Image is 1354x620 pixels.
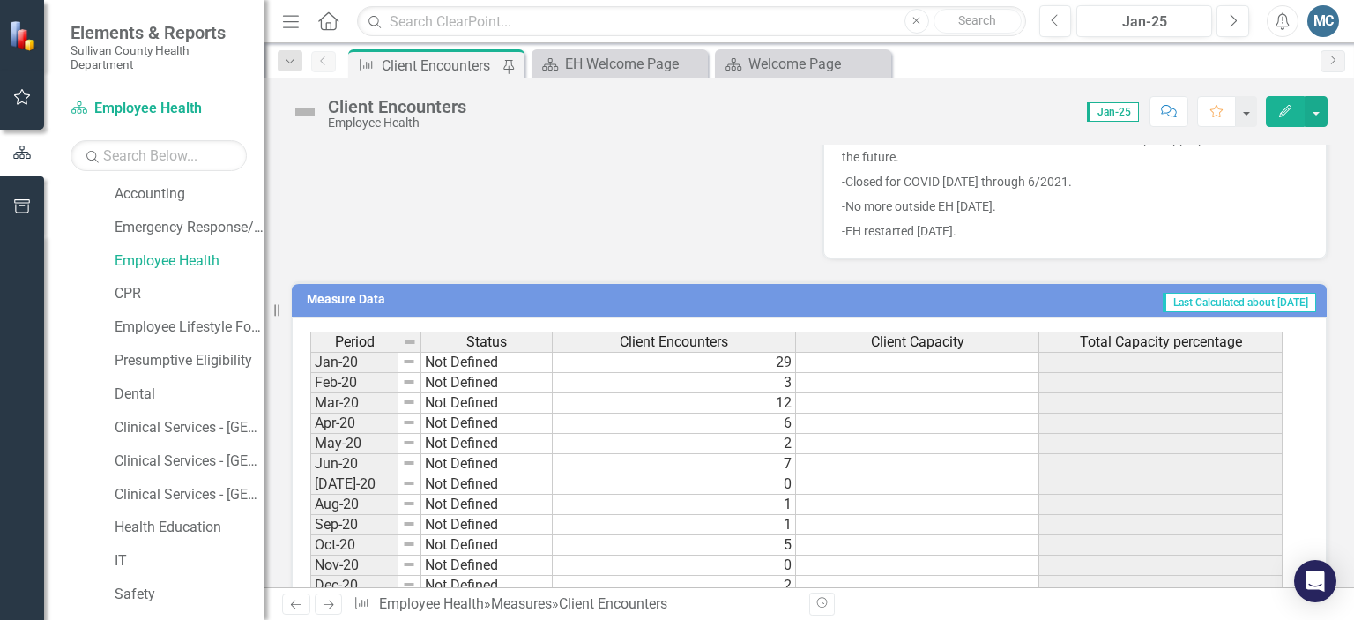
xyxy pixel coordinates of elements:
td: Not Defined [421,495,553,515]
span: Status [466,334,507,350]
td: Not Defined [421,352,553,373]
img: 8DAGhfEEPCf229AAAAAElFTkSuQmCC [402,557,416,571]
td: 2 [553,576,796,596]
td: 0 [553,556,796,576]
td: 12 [553,393,796,414]
a: Employee Health [115,251,264,272]
input: Search ClearPoint... [357,6,1025,37]
td: Not Defined [421,576,553,596]
div: Client Encounters [382,55,498,77]
button: MC [1307,5,1339,37]
td: Dec-20 [310,576,398,596]
a: Accounting [115,184,264,205]
span: Client Encounters [620,334,728,350]
td: Nov-20 [310,556,398,576]
span: Jan-25 [1087,102,1139,122]
div: Jan-25 [1082,11,1206,33]
a: Safety [115,585,264,605]
span: Search [958,13,996,27]
a: Clinical Services - [GEOGRAPHIC_DATA] ([PERSON_NAME]) [115,452,264,472]
td: 7 [553,454,796,474]
a: Presumptive Eligibility [115,351,264,371]
a: Clinical Services - [GEOGRAPHIC_DATA] [115,485,264,505]
td: Oct-20 [310,535,398,556]
img: 8DAGhfEEPCf229AAAAAElFTkSuQmCC [402,375,416,389]
a: Clinical Services - [GEOGRAPHIC_DATA] [115,418,264,438]
span: Period [335,334,375,350]
a: Dental [115,385,264,405]
td: Sep-20 [310,515,398,535]
h3: Measure Data [307,293,646,306]
img: 8DAGhfEEPCf229AAAAAElFTkSuQmCC [402,517,416,531]
td: 3 [553,373,796,393]
td: 2 [553,434,796,454]
div: Client Encounters [559,595,667,612]
div: » » [353,594,796,615]
img: 8DAGhfEEPCf229AAAAAElFTkSuQmCC [402,355,416,369]
td: 0 [553,474,796,495]
div: Client Encounters [328,97,466,116]
td: Mar-20 [310,393,398,414]
p: -No more outside EH [DATE]. [842,194,1308,219]
td: 29 [553,352,796,373]
a: Measures [491,595,552,612]
img: 8DAGhfEEPCf229AAAAAElFTkSuQmCC [403,335,417,349]
a: Emergency Response/PHEP [115,218,264,238]
a: EH Welcome Page [536,53,703,75]
a: Employee Health [71,99,247,119]
img: Not Defined [291,98,319,126]
td: Not Defined [421,454,553,474]
td: 5 [553,535,796,556]
small: Sullivan County Health Department [71,43,247,72]
td: Jan-20 [310,352,398,373]
img: 8DAGhfEEPCf229AAAAAElFTkSuQmCC [402,456,416,470]
a: IT [115,551,264,571]
td: 1 [553,495,796,515]
span: Client Capacity [871,334,964,350]
td: Apr-20 [310,414,398,434]
img: 8DAGhfEEPCf229AAAAAElFTkSuQmCC [402,476,416,490]
td: May-20 [310,434,398,454]
p: -EH restarted [DATE]. [842,219,1308,240]
td: Not Defined [421,414,553,434]
td: Not Defined [421,474,553,495]
td: Aug-20 [310,495,398,515]
td: Not Defined [421,535,553,556]
td: Not Defined [421,373,553,393]
button: Search [934,9,1022,34]
a: Employee Health [379,595,484,612]
p: -Closed for COVID [DATE] through 6/2021. [842,169,1308,194]
td: Not Defined [421,515,553,535]
img: 8DAGhfEEPCf229AAAAAElFTkSuQmCC [402,537,416,551]
button: Jan-25 [1076,5,1212,37]
td: Feb-20 [310,373,398,393]
img: 8DAGhfEEPCf229AAAAAElFTkSuQmCC [402,415,416,430]
td: Jun-20 [310,454,398,474]
td: 1 [553,515,796,535]
img: 8DAGhfEEPCf229AAAAAElFTkSuQmCC [402,497,416,511]
td: [DATE]-20 [310,474,398,495]
td: 6 [553,414,796,434]
td: Not Defined [421,556,553,576]
img: 8DAGhfEEPCf229AAAAAElFTkSuQmCC [402,578,416,592]
td: Not Defined [421,434,553,454]
img: 8DAGhfEEPCf229AAAAAElFTkSuQmCC [402,436,416,450]
img: 8DAGhfEEPCf229AAAAAElFTkSuQmCC [402,395,416,409]
input: Search Below... [71,140,247,171]
div: EH Welcome Page [565,53,703,75]
span: Elements & Reports [71,22,247,43]
p: -Continue with the standardized lab codes to be able to pull appropriate numbers in the future. [842,131,1308,169]
div: Welcome Page [748,53,887,75]
a: Health Education [115,518,264,538]
img: ClearPoint Strategy [9,20,40,51]
div: Open Intercom Messenger [1294,560,1336,602]
span: Total Capacity percentage [1080,334,1242,350]
td: Not Defined [421,393,553,414]
a: Welcome Page [719,53,887,75]
a: Employee Lifestyle Focus [115,317,264,338]
span: Last Calculated about [DATE] [1163,293,1316,312]
a: CPR [115,284,264,304]
div: Employee Health [328,116,466,130]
